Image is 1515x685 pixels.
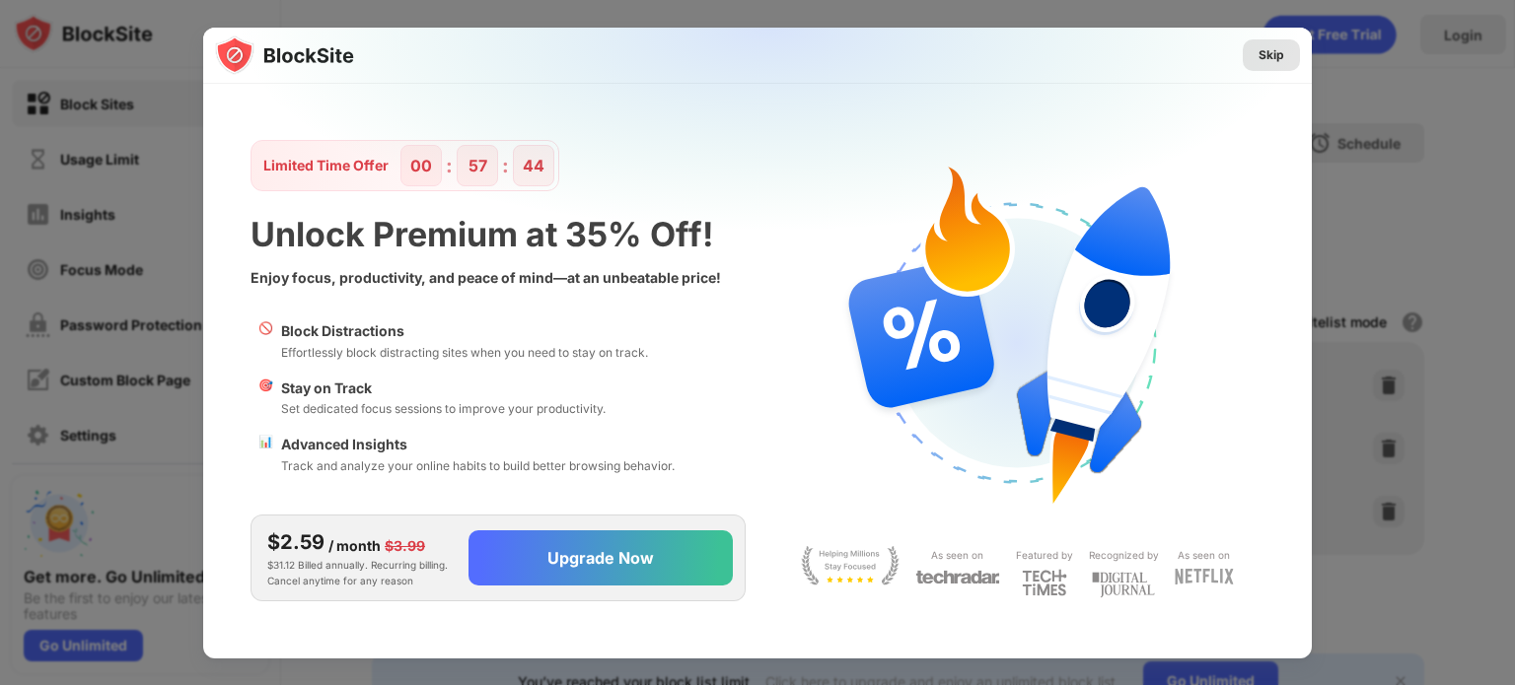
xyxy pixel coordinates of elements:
img: light-stay-focus.svg [801,546,900,585]
div: As seen on [931,546,983,565]
div: Track and analyze your online habits to build better browsing behavior. [281,456,675,475]
div: Featured by [1016,546,1073,565]
img: light-digital-journal.svg [1092,569,1155,601]
div: Recognized by [1089,546,1159,565]
div: Skip [1259,45,1284,65]
div: $3.99 [385,535,425,557]
div: Advanced Insights [281,434,675,455]
img: light-techtimes.svg [1022,569,1067,596]
div: 📊 [258,434,273,475]
div: As seen on [1178,546,1230,565]
div: $31.12 Billed annually. Recurring billing. Cancel anytime for any reason [267,527,453,588]
div: $2.59 [267,527,325,557]
img: gradient.svg [215,28,1324,418]
img: light-techradar.svg [915,569,1000,585]
div: / month [328,535,381,557]
div: Upgrade Now [547,548,654,568]
img: light-netflix.svg [1175,569,1234,584]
